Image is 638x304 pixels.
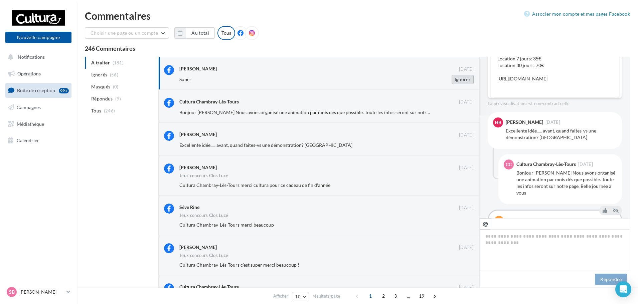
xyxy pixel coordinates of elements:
[104,108,115,113] span: (246)
[615,281,631,297] div: Open Intercom Messenger
[179,253,228,258] div: Jeux concours Clos Lucé
[480,218,491,230] button: @
[459,132,474,138] span: [DATE]
[19,289,64,295] p: [PERSON_NAME]
[516,162,576,167] div: Cultura Chambray-Lès-Tours
[459,285,474,291] span: [DATE]
[17,137,39,143] span: Calendrier
[378,291,389,301] span: 2
[115,96,121,101] span: (9)
[365,291,376,301] span: 1
[273,293,288,299] span: Afficher
[179,98,239,105] div: Cultura Chambray-Lès-Tours
[9,289,15,295] span: SB
[179,131,217,138] div: [PERSON_NAME]
[174,27,215,39] button: Au total
[578,162,593,167] span: [DATE]
[179,222,274,228] span: Cultura Chambray-Lès-Tours merci beaucoup
[452,75,474,84] button: Ignorer
[506,127,617,141] div: Excellente idée..... avant, quand faites-vs une démonstration? [GEOGRAPHIC_DATA]
[59,88,69,93] div: 99+
[516,170,617,196] div: Bonjour [PERSON_NAME] Nous avons organisé une animation par mois dès que possible. Toute les info...
[4,133,73,147] a: Calendrier
[186,27,215,39] button: Au total
[179,204,199,211] div: Séve Rine
[459,99,474,105] span: [DATE]
[91,95,113,102] span: Répondus
[217,26,235,40] div: Tous
[85,11,630,21] div: Commentaires
[4,100,73,114] a: Campagnes
[5,32,71,43] button: Nouvelle campagne
[91,71,107,78] span: Ignorés
[4,50,70,64] button: Notifications
[179,174,228,178] div: Jeux concours Clos Lucé
[91,30,158,36] span: Choisir une page ou un compte
[179,76,191,82] span: Super
[179,65,217,72] div: [PERSON_NAME]
[4,117,73,131] a: Médiathèque
[416,291,427,301] span: 19
[4,67,73,81] a: Opérations
[179,109,483,115] span: Bonjour [PERSON_NAME] Nous avons organisé une animation par mois dès que possible. Toute les info...
[483,221,488,227] i: @
[459,165,474,171] span: [DATE]
[295,294,301,299] span: 10
[403,291,414,301] span: ...
[91,107,101,114] span: Tous
[17,71,41,76] span: Opérations
[17,87,55,93] span: Boîte de réception
[85,27,169,39] button: Choisir une page ou un compte
[292,292,309,301] button: 10
[179,164,217,171] div: [PERSON_NAME]
[113,84,119,89] span: (0)
[179,142,352,148] span: Excellente idée..... avant, quand faites-vs une démonstration? [GEOGRAPHIC_DATA]
[17,121,44,126] span: Médiathèque
[85,45,630,51] div: 246 Commentaires
[91,83,110,90] span: Masqués
[459,245,474,251] span: [DATE]
[179,284,239,290] div: Cultura Chambray-Lès-Tours
[459,66,474,72] span: [DATE]
[390,291,401,301] span: 3
[4,83,73,97] a: Boîte de réception99+
[179,213,228,218] div: Jeux concours Clos Lucé
[179,244,217,251] div: [PERSON_NAME]
[506,161,512,168] span: CC
[18,54,45,60] span: Notifications
[488,98,622,107] div: La prévisualisation est non-contractuelle
[595,274,627,285] button: Répondre
[179,262,299,268] span: Cultura Chambray-Lès-Tours c'est super merci beaucoup !
[179,182,330,188] span: Cultura Chambray-Lès-Tours merci cultura pour ce cadeau de fin d'année
[496,218,502,224] span: EB
[495,119,501,126] span: HB
[5,286,71,298] a: SB [PERSON_NAME]
[313,293,340,299] span: résultats/page
[524,10,630,18] a: Associer mon compte et mes pages Facebook
[459,205,474,211] span: [DATE]
[110,72,118,77] span: (56)
[17,104,41,110] span: Campagnes
[506,120,543,124] div: [PERSON_NAME]
[545,120,560,124] span: [DATE]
